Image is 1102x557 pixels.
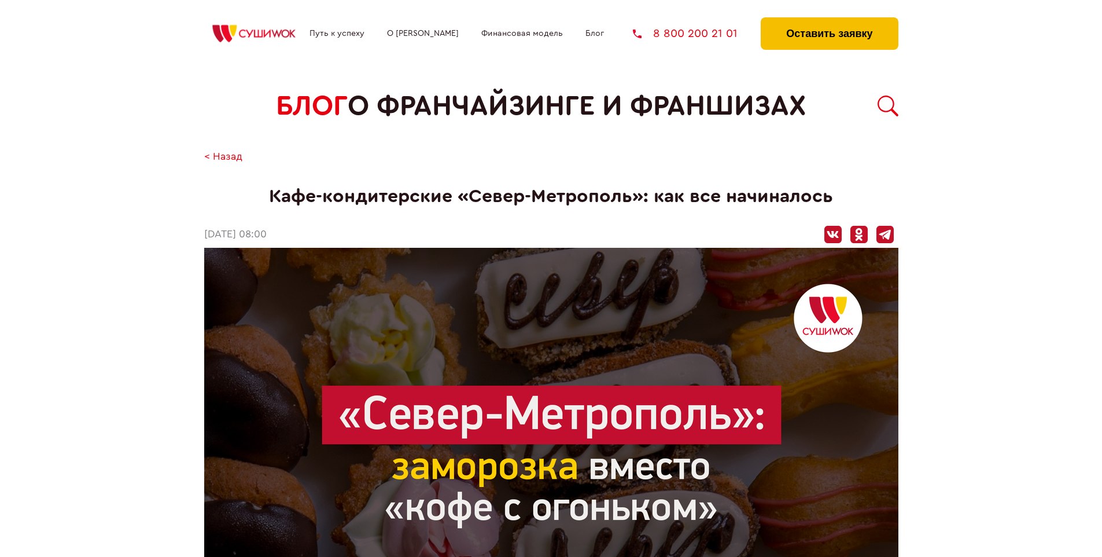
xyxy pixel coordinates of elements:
button: Оставить заявку [761,17,898,50]
a: Путь к успеху [309,29,364,38]
span: 8 800 200 21 01 [653,28,738,39]
span: о франчайзинге и франшизах [348,90,806,122]
a: О [PERSON_NAME] [387,29,459,38]
h1: Кафе-кондитерские «Север-Метрополь»: как все начиналось [204,186,898,207]
a: Финансовая модель [481,29,563,38]
span: БЛОГ [276,90,348,122]
a: 8 800 200 21 01 [633,28,738,39]
a: < Назад [204,151,242,163]
time: [DATE] 08:00 [204,229,267,241]
a: Блог [585,29,604,38]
